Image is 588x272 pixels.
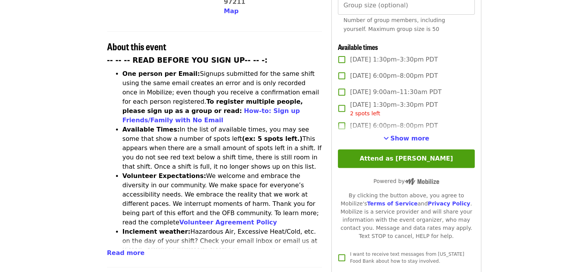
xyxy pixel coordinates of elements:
strong: To register multiple people, please sign up as a group or read: [123,98,303,115]
span: Show more [390,135,429,142]
a: How-to: Sign up Friends/Family with No Email [123,107,300,124]
strong: Volunteer Expectations: [123,172,206,180]
span: About this event [107,39,166,53]
a: Privacy Policy [428,200,470,207]
span: [DATE] 1:30pm–3:30pm PDT [350,100,438,118]
img: Powered by Mobilize [405,178,439,185]
button: Map [224,7,239,16]
li: Signups submitted for the same shift using the same email creates an error and is only recorded o... [123,69,322,125]
strong: Available Times: [123,126,180,133]
button: Attend as [PERSON_NAME] [338,149,474,168]
span: I want to receive text messages from [US_STATE] Food Bank about how to stay involved. [350,251,464,264]
span: [DATE] 1:30pm–3:30pm PDT [350,55,438,64]
button: See more timeslots [383,134,429,143]
strong: Inclement weather: [123,228,191,235]
li: In the list of available times, you may see some that show a number of spots left This appears wh... [123,125,322,171]
span: Powered by [373,178,439,184]
div: By clicking the button above, you agree to Mobilize's and . Mobilize is a service provider and wi... [338,192,474,240]
strong: -- -- -- READ BEFORE YOU SIGN UP-- -- -: [107,56,268,64]
span: [DATE] 9:00am–11:30am PDT [350,87,441,97]
span: Map [224,7,239,15]
span: [DATE] 6:00pm–8:00pm PDT [350,71,438,80]
span: 2 spots left [350,110,380,116]
li: We welcome and embrace the diversity in our community. We make space for everyone’s accessibility... [123,171,322,227]
span: Read more [107,249,145,257]
a: Terms of Service [367,200,418,207]
button: Read more [107,248,145,258]
span: [DATE] 6:00pm–8:00pm PDT [350,121,438,130]
span: Available times [338,42,378,52]
span: Number of group members, including yourself. Maximum group size is 50 [343,17,445,32]
strong: One person per Email: [123,70,200,77]
strong: (ex: 5 spots left.) [242,135,302,142]
a: Volunteer Agreement Policy [179,219,277,226]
